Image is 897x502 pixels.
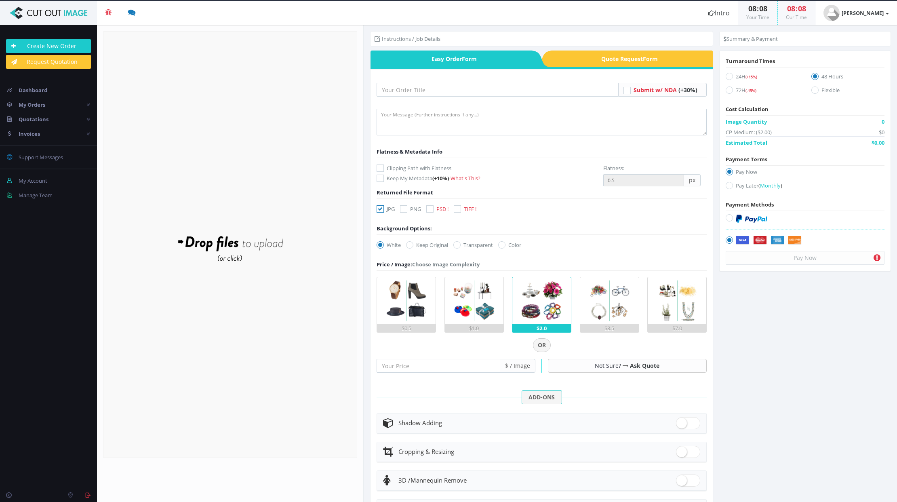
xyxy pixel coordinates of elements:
[654,277,701,324] img: 5.png
[726,201,774,208] span: Payment Methods
[398,476,467,484] span: Mannequin Remove
[377,189,433,196] span: Returned File Format
[748,4,756,13] span: 08
[736,236,802,245] img: Securely by Stripe
[726,57,775,65] span: Turnaround Times
[786,14,807,21] small: Our Time
[398,476,411,484] span: 3D /
[798,4,806,13] span: 08
[745,73,757,80] a: (+15%)
[445,324,503,332] div: $1.0
[464,205,476,213] span: TIFF !
[736,215,767,223] img: PayPal
[552,51,713,67] a: Quote RequestForm
[19,116,48,123] span: Quotations
[745,74,757,80] span: (+15%)
[451,277,497,324] img: 2.png
[6,39,91,53] a: Create New Order
[377,241,401,249] label: White
[432,175,449,182] span: (+10%)
[760,182,781,189] span: Monthly
[377,261,412,268] span: Price / Image:
[756,4,759,13] span: :
[643,55,658,63] i: Form
[648,324,706,332] div: $7.0
[726,168,884,179] label: Pay Now
[787,4,795,13] span: 08
[603,164,624,172] label: Flatness:
[451,175,480,182] a: What's This?
[377,224,432,232] div: Background Options:
[630,362,659,369] a: Ask Quote
[758,182,782,189] a: (Monthly)
[518,277,565,324] img: 3.png
[19,101,45,108] span: My Orders
[815,1,897,25] a: [PERSON_NAME]
[19,192,53,199] span: Manage Team
[726,156,767,163] span: Payment Terms
[595,362,621,369] span: Not Sure?
[377,324,436,332] div: $0.5
[811,72,884,83] label: 48 Hours
[700,1,738,25] a: Intro
[398,447,454,456] span: Cropping & Resizing
[19,154,63,161] span: Support Messages
[811,86,884,97] label: Flexible
[726,139,767,147] span: Estimated Total
[726,181,884,192] label: Pay Later
[724,35,778,43] li: Summary & Payment
[879,128,884,136] span: $0
[678,86,697,94] span: (+30%)
[726,118,767,126] span: Image Quantity
[586,277,633,324] img: 4.png
[406,241,448,249] label: Keep Original
[377,359,500,373] input: Your Price
[6,7,91,19] img: Cut Out Image
[726,72,799,83] label: 24H
[842,9,884,17] strong: [PERSON_NAME]
[533,338,551,352] span: OR
[462,55,477,63] i: Form
[498,241,521,249] label: Color
[745,86,756,94] a: (-15%)
[634,86,677,94] span: Submit w/ NDA
[684,174,701,186] span: px
[746,14,769,21] small: Your Time
[726,128,772,136] span: CP Medium: ($2.00)
[371,51,532,67] a: Easy OrderForm
[398,419,442,427] span: Shadow Adding
[882,118,884,126] span: 0
[823,5,840,21] img: timthumb.php
[436,205,448,213] span: PSD !
[377,164,597,172] label: Clipping Path with Flatness
[6,55,91,69] a: Request Quotation
[19,177,47,184] span: My Account
[377,148,442,155] span: Flatness & Metadata Info
[634,86,697,94] a: Submit w/ NDA (+30%)
[19,86,47,94] span: Dashboard
[371,51,532,67] span: Easy Order
[377,260,480,268] div: Choose Image Complexity
[726,105,769,113] span: Cost Calculation
[522,390,562,404] span: ADD-ONS
[580,324,639,332] div: $3.5
[745,88,756,93] span: (-15%)
[400,205,421,213] label: PNG
[726,86,799,97] label: 72H
[872,139,884,147] span: $0.00
[795,4,798,13] span: :
[377,174,597,182] label: Keep My Metadata -
[500,359,535,373] span: $ / Image
[453,241,493,249] label: Transparent
[383,277,430,324] img: 1.png
[377,205,395,213] label: JPG
[375,35,440,43] li: Instructions / Job Details
[19,130,40,137] span: Invoices
[512,324,571,332] div: $2.0
[552,51,713,67] span: Quote Request
[759,4,767,13] span: 08
[377,83,619,97] input: Your Order Title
